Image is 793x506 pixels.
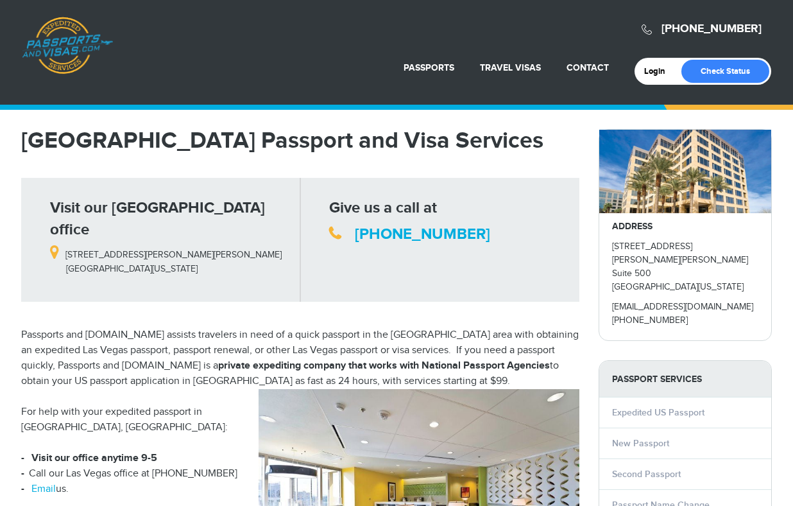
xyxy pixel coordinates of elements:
[480,62,541,73] a: Travel Visas
[599,130,771,213] img: howardhughes_-_28de80_-_029b8f063c7946511503b0bb3931d518761db640.jpg
[612,302,753,312] a: [EMAIL_ADDRESS][DOMAIN_NAME]
[21,466,579,482] li: Call our Las Vegas office at [PHONE_NUMBER]
[681,60,769,83] a: Check Status
[218,360,550,372] strong: private expediting company that works with National Passport Agencies
[612,240,758,294] p: [STREET_ADDRESS][PERSON_NAME][PERSON_NAME] Suite 500 [GEOGRAPHIC_DATA][US_STATE]
[612,221,652,232] strong: ADDRESS
[567,62,609,73] a: Contact
[612,407,704,418] a: Expedited US Passport
[612,469,681,480] a: Second Passport
[355,225,490,243] a: [PHONE_NUMBER]
[21,482,579,497] li: us.
[599,361,771,397] strong: PASSPORT SERVICES
[22,17,113,74] a: Passports & [DOMAIN_NAME]
[644,66,674,76] a: Login
[612,314,758,327] p: [PHONE_NUMBER]
[21,327,579,389] p: Passports and [DOMAIN_NAME] assists travelers in need of a quick passport in the [GEOGRAPHIC_DATA...
[31,483,56,495] a: Email
[612,438,669,449] a: New Passport
[50,241,291,275] p: [STREET_ADDRESS][PERSON_NAME][PERSON_NAME] [GEOGRAPHIC_DATA][US_STATE]
[661,22,762,36] a: [PHONE_NUMBER]
[21,129,579,152] h1: [GEOGRAPHIC_DATA] Passport and Visa Services
[50,198,265,239] strong: Visit our [GEOGRAPHIC_DATA] office
[329,198,437,217] strong: Give us a call at
[31,452,157,464] strong: Visit our office anytime 9-5
[404,62,454,73] a: Passports
[21,405,579,435] p: For help with your expedited passport in [GEOGRAPHIC_DATA], [GEOGRAPHIC_DATA]:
